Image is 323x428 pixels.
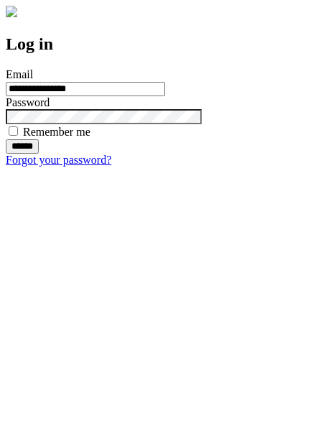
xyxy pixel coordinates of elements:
[6,154,111,166] a: Forgot your password?
[23,126,90,138] label: Remember me
[6,6,17,17] img: logo-4e3dc11c47720685a147b03b5a06dd966a58ff35d612b21f08c02c0306f2b779.png
[6,96,50,108] label: Password
[6,68,33,80] label: Email
[6,34,317,54] h2: Log in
